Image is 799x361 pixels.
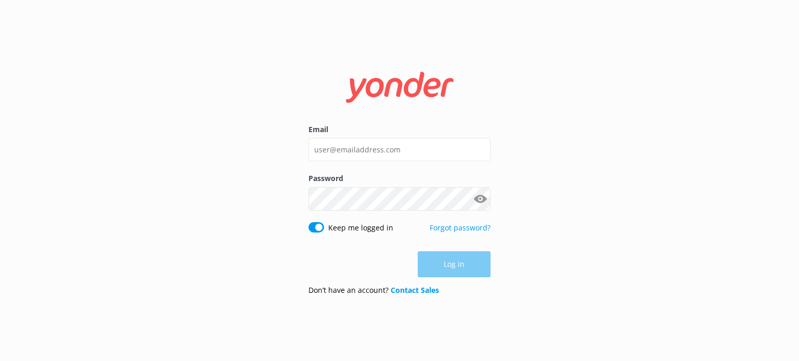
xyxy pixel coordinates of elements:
[308,124,491,135] label: Email
[430,223,491,233] a: Forgot password?
[328,222,393,234] label: Keep me logged in
[308,173,491,184] label: Password
[391,285,439,295] a: Contact Sales
[470,188,491,209] button: Show password
[308,285,439,296] p: Don’t have an account?
[308,138,491,161] input: user@emailaddress.com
